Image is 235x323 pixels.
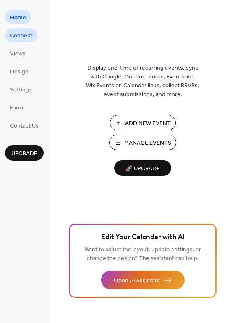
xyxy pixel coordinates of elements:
span: Manage Events [124,139,171,148]
a: Contact Us [5,118,44,132]
button: Open AI Assistant [101,271,185,289]
a: Home [5,10,31,24]
a: Connect [5,28,37,42]
span: Contact Us [10,122,39,130]
span: Connect [10,31,32,40]
a: Settings [5,82,37,96]
span: Add New Event [125,119,171,128]
button: Upgrade [5,145,44,161]
span: Settings [10,86,32,94]
a: Form [5,100,28,114]
span: Upgrade [11,149,37,158]
a: Design [5,64,34,78]
span: Home [10,13,26,22]
span: Design [10,68,29,76]
span: Open AI Assistant [114,276,160,285]
button: Add New Event [110,115,176,130]
span: Display one-time or recurring events, sync with Google, Outlook, Zoom, Eventbrite, Wix Events or ... [86,64,199,99]
a: Views [5,46,31,60]
span: Want to adjust the layout, update settings, or change the design? The assistant can help. [84,244,201,264]
span: Form [10,104,23,112]
button: 🚀 Upgrade [114,160,171,176]
span: Edit Your Calendar with AI [101,232,185,243]
span: Views [10,49,26,58]
button: Manage Events [109,135,176,150]
span: 🚀 Upgrade [119,163,166,175]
